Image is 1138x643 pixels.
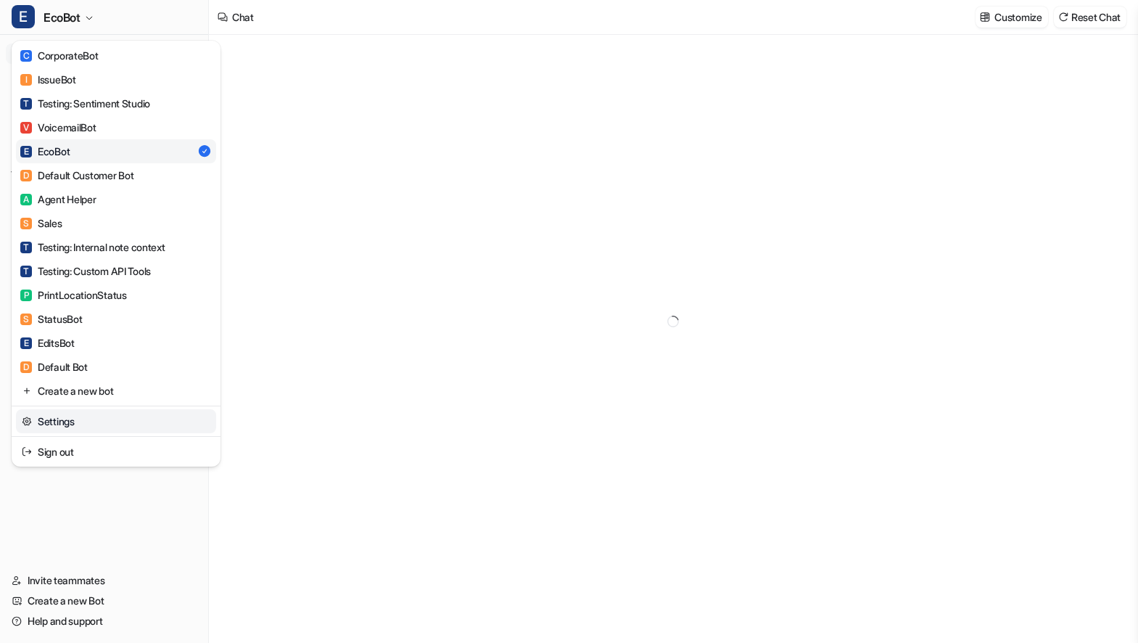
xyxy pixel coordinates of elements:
div: Default Customer Bot [20,168,133,183]
span: D [20,170,32,181]
div: VoicemailBot [20,120,96,135]
span: E [12,5,35,28]
a: Settings [16,409,216,433]
div: EEcoBot [12,41,220,467]
span: S [20,218,32,229]
a: Sign out [16,440,216,464]
span: S [20,314,32,325]
img: reset [22,383,32,398]
span: C [20,50,32,62]
span: T [20,266,32,277]
span: P [20,290,32,301]
span: E [20,146,32,157]
div: PrintLocationStatus [20,287,127,303]
div: EcoBot [20,144,70,159]
span: D [20,361,32,373]
div: EditsBot [20,335,75,351]
img: reset [22,444,32,459]
div: Default Bot [20,359,88,374]
div: Testing: Internal note context [20,239,165,255]
img: reset [22,414,32,429]
div: IssueBot [20,72,76,87]
div: Testing: Sentiment Studio [20,96,150,111]
span: A [20,194,32,205]
span: V [20,122,32,134]
span: E [20,337,32,349]
a: Create a new bot [16,379,216,403]
div: StatusBot [20,311,82,327]
span: EcoBot [44,7,81,28]
span: T [20,242,32,253]
div: CorporateBot [20,48,99,63]
span: I [20,74,32,86]
div: Agent Helper [20,192,96,207]
div: Sales [20,216,62,231]
span: T [20,98,32,110]
div: Testing: Custom API Tools [20,263,151,279]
